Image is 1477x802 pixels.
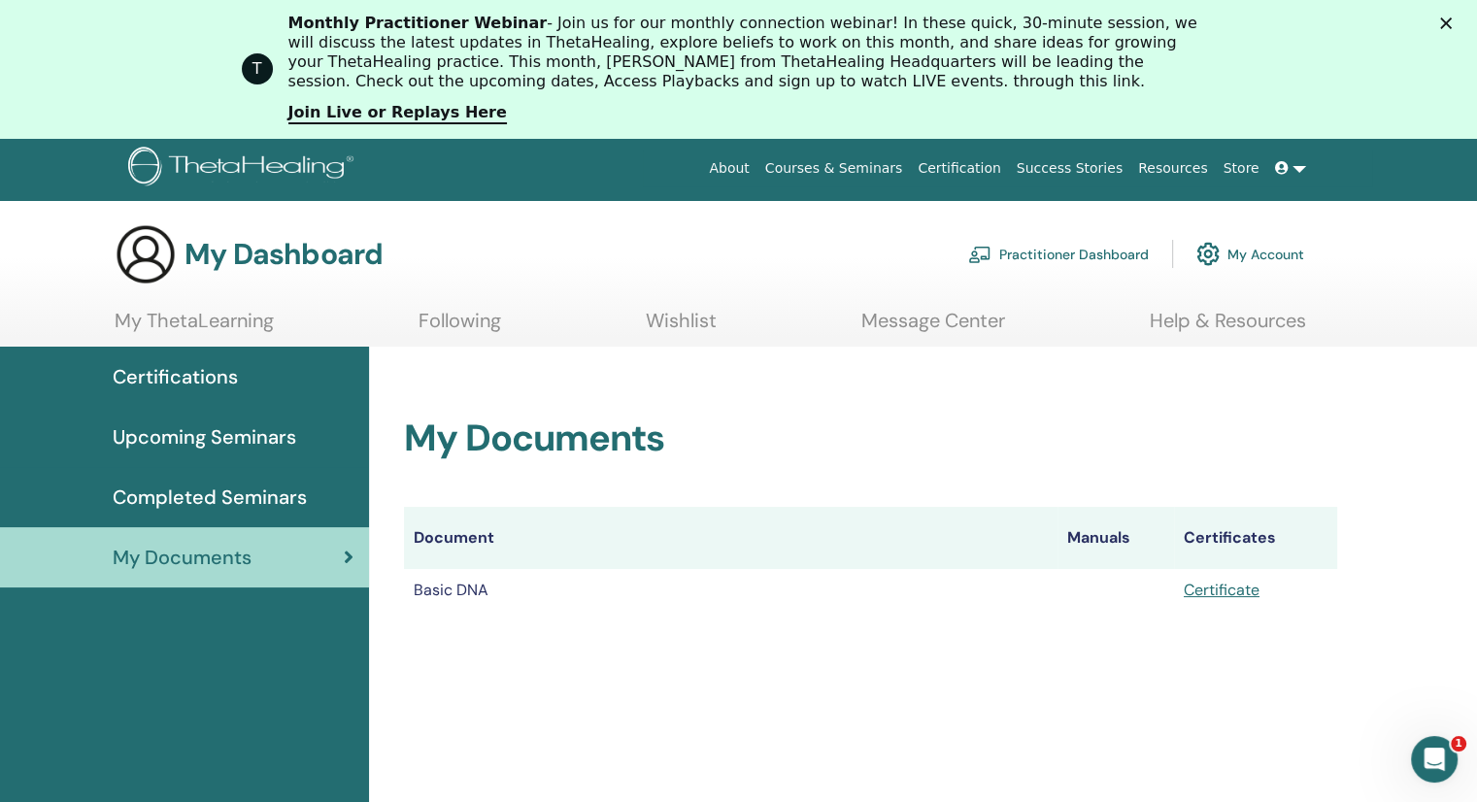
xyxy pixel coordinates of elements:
[288,103,507,124] a: Join Live or Replays Here
[1057,507,1174,569] th: Manuals
[113,422,296,451] span: Upcoming Seminars
[1150,309,1306,347] a: Help & Resources
[185,237,383,272] h3: My Dashboard
[1451,736,1466,752] span: 1
[646,309,717,347] a: Wishlist
[404,417,1337,461] h2: My Documents
[1009,150,1130,186] a: Success Stories
[113,362,238,391] span: Certifications
[1216,150,1267,186] a: Store
[113,543,252,572] span: My Documents
[404,569,1057,612] td: Basic DNA
[1196,232,1304,275] a: My Account
[288,14,1205,91] div: - Join us for our monthly connection webinar! In these quick, 30-minute session, we will discuss ...
[968,232,1149,275] a: Practitioner Dashboard
[115,309,274,347] a: My ThetaLearning
[419,309,501,347] a: Following
[288,14,548,32] b: Monthly Practitioner Webinar
[968,246,991,263] img: chalkboard-teacher.svg
[242,53,273,84] div: Profile image for ThetaHealing
[1411,736,1458,783] iframe: Intercom live chat
[1130,150,1216,186] a: Resources
[128,147,360,190] img: logo.png
[1440,17,1460,29] div: Close
[757,150,911,186] a: Courses & Seminars
[404,507,1057,569] th: Document
[115,223,177,285] img: generic-user-icon.jpg
[910,150,1008,186] a: Certification
[113,483,307,512] span: Completed Seminars
[1196,237,1220,270] img: cog.svg
[1174,507,1337,569] th: Certificates
[1184,580,1259,600] a: Certificate
[861,309,1005,347] a: Message Center
[701,150,756,186] a: About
